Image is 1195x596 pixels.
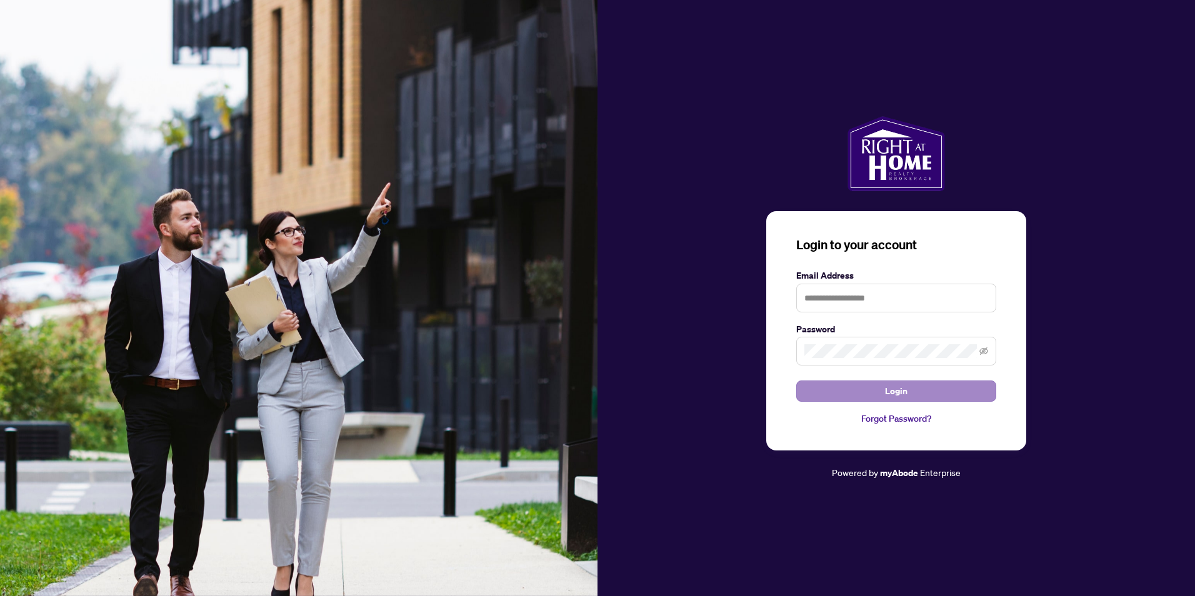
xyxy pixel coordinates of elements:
label: Email Address [796,269,996,282]
span: eye-invisible [979,347,988,355]
a: Forgot Password? [796,412,996,425]
a: myAbode [880,466,918,480]
label: Password [796,322,996,336]
span: Enterprise [920,467,961,478]
button: Login [796,380,996,402]
img: ma-logo [847,116,944,191]
span: Login [885,381,907,401]
span: Powered by [832,467,878,478]
h3: Login to your account [796,236,996,254]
